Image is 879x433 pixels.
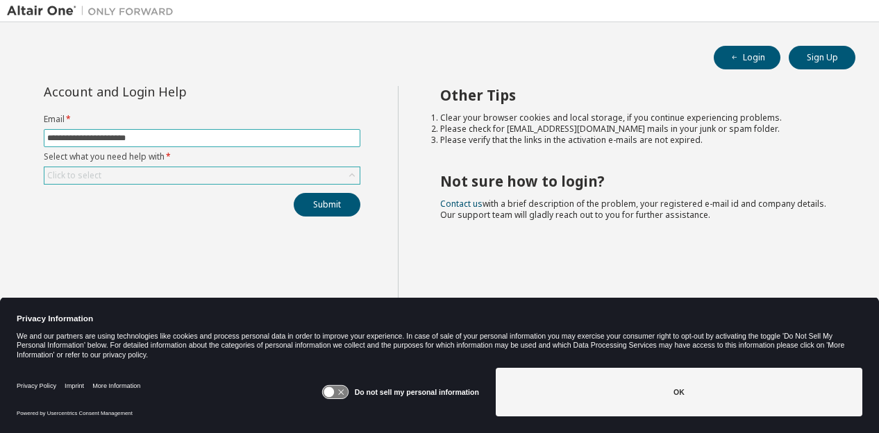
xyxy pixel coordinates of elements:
[294,193,360,216] button: Submit
[440,86,831,104] h2: Other Tips
[44,114,360,125] label: Email
[440,198,483,210] a: Contact us
[47,170,101,181] div: Click to select
[7,4,181,18] img: Altair One
[440,124,831,135] li: Please check for [EMAIL_ADDRESS][DOMAIN_NAME] mails in your junk or spam folder.
[440,135,831,146] li: Please verify that the links in the activation e-mails are not expired.
[789,46,855,69] button: Sign Up
[440,172,831,190] h2: Not sure how to login?
[44,167,360,184] div: Click to select
[714,46,780,69] button: Login
[440,198,826,221] span: with a brief description of the problem, your registered e-mail id and company details. Our suppo...
[440,112,831,124] li: Clear your browser cookies and local storage, if you continue experiencing problems.
[44,86,297,97] div: Account and Login Help
[44,151,360,162] label: Select what you need help with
